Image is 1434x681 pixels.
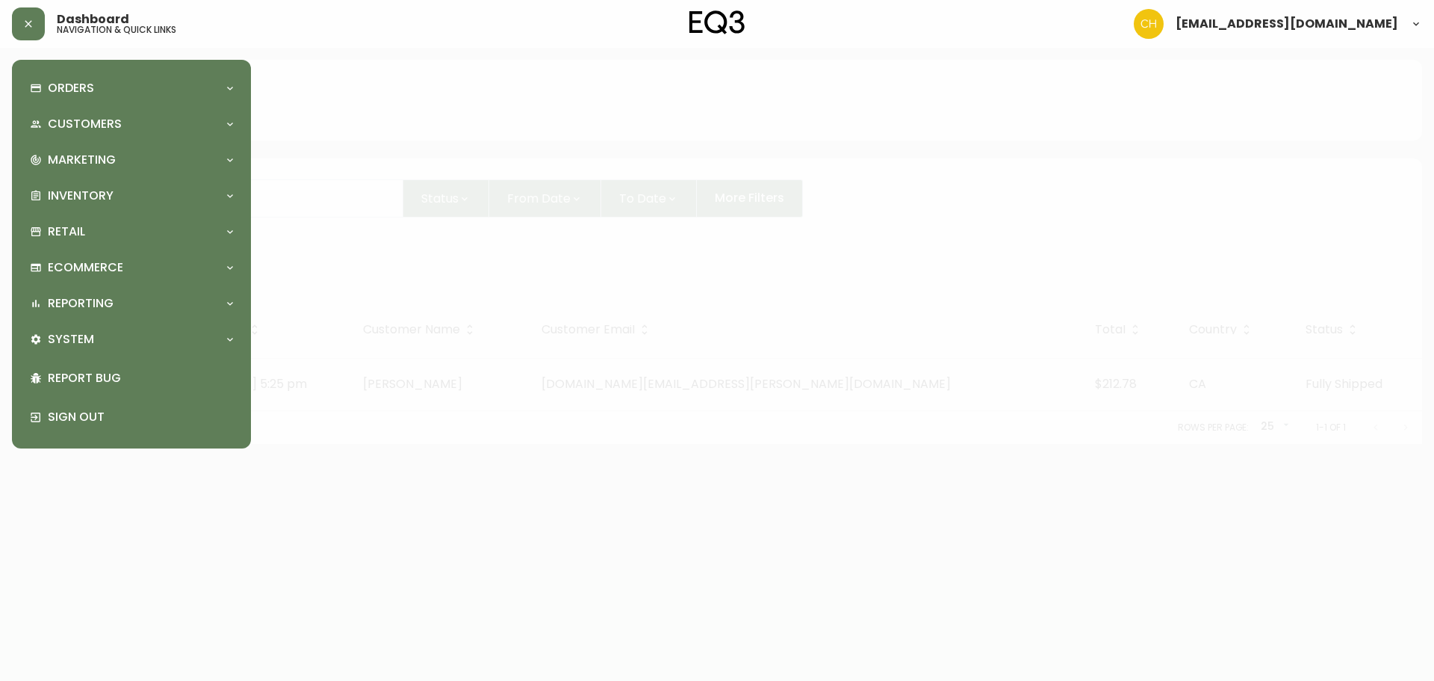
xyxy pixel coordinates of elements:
[24,323,239,356] div: System
[24,287,239,320] div: Reporting
[48,259,123,276] p: Ecommerce
[1176,18,1398,30] span: [EMAIL_ADDRESS][DOMAIN_NAME]
[48,370,233,386] p: Report Bug
[48,224,85,240] p: Retail
[24,108,239,141] div: Customers
[24,179,239,212] div: Inventory
[48,188,114,204] p: Inventory
[48,295,114,312] p: Reporting
[24,215,239,248] div: Retail
[48,331,94,348] p: System
[24,144,239,176] div: Marketing
[48,80,94,96] p: Orders
[24,72,239,105] div: Orders
[24,251,239,284] div: Ecommerce
[48,409,233,425] p: Sign Out
[48,116,122,132] p: Customers
[24,359,239,398] div: Report Bug
[57,13,129,25] span: Dashboard
[57,25,176,34] h5: navigation & quick links
[24,398,239,437] div: Sign Out
[1134,9,1164,39] img: 6288462cea190ebb98a2c2f3c744dd7e
[689,10,745,34] img: logo
[48,152,116,168] p: Marketing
